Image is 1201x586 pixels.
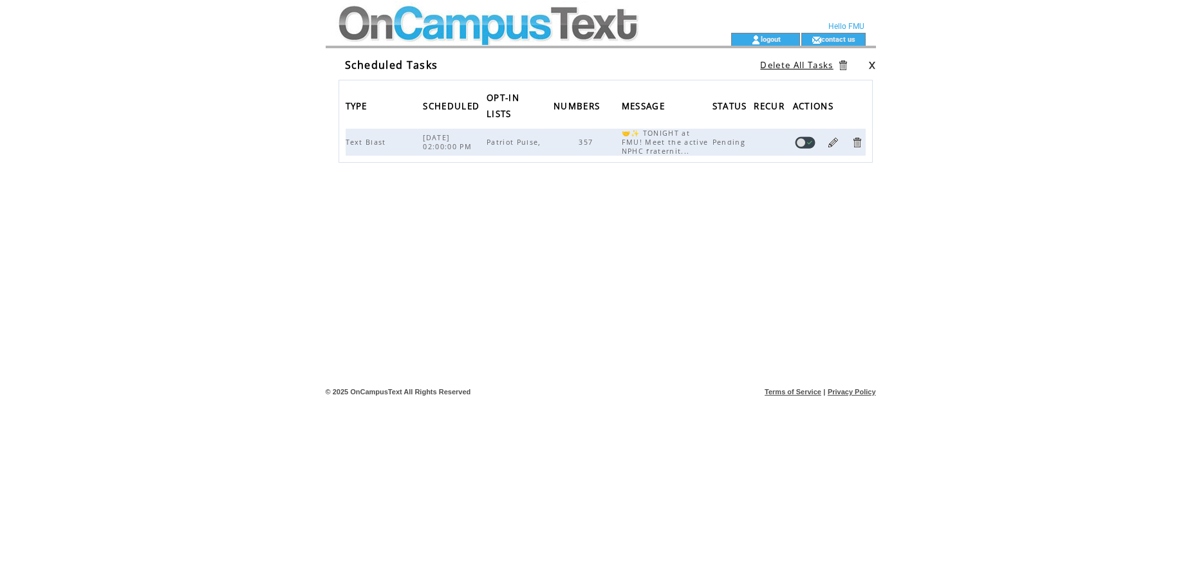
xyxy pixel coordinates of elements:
[487,89,519,126] span: OPT-IN LISTS
[622,97,668,118] span: MESSAGE
[554,97,603,118] span: NUMBERS
[346,97,371,118] span: TYPE
[345,58,438,72] span: Scheduled Tasks
[760,59,833,71] a: Delete All Tasks
[554,102,603,109] a: NUMBERS
[346,138,389,147] span: Text Blast
[326,388,471,396] span: © 2025 OnCampusText All Rights Reserved
[828,22,864,31] span: Hello FMU
[754,97,788,118] span: RECUR
[821,35,855,43] a: contact us
[823,388,825,396] span: |
[346,102,371,109] a: TYPE
[828,388,876,396] a: Privacy Policy
[812,35,821,45] img: contact_us_icon.gif
[487,138,545,147] span: Patriot Pulse,
[761,35,781,43] a: logout
[487,93,519,117] a: OPT-IN LISTS
[622,102,668,109] a: MESSAGE
[751,35,761,45] img: account_icon.gif
[712,138,749,147] span: Pending
[851,136,863,149] a: Delete Task
[795,136,815,149] a: Disable task
[793,97,837,118] span: ACTIONS
[754,102,788,109] a: RECUR
[622,129,709,156] span: 🤝✨ TONIGHT at FMU! Meet the active NPHC fraternit...
[423,97,483,118] span: SCHEDULED
[765,388,821,396] a: Terms of Service
[423,102,483,109] a: SCHEDULED
[712,97,750,118] span: STATUS
[827,136,839,149] a: Edit Task
[579,138,596,147] span: 357
[712,102,750,109] a: STATUS
[423,133,475,151] span: [DATE] 02:00:00 PM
